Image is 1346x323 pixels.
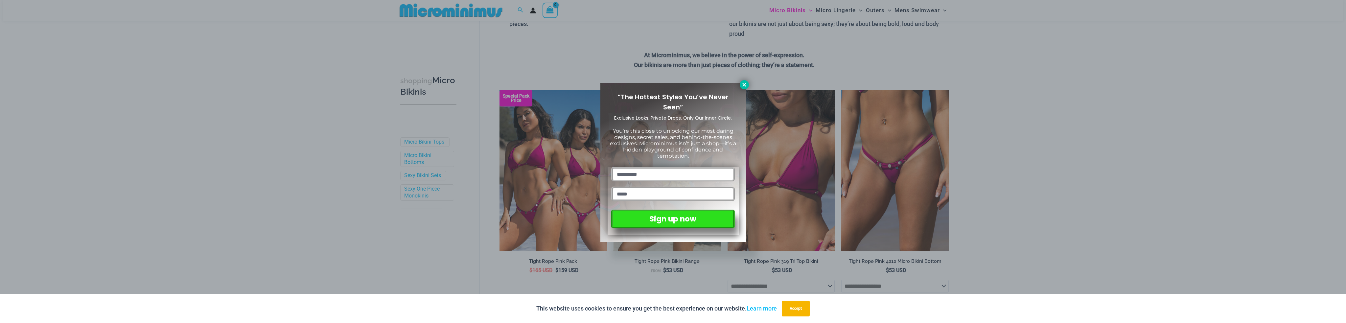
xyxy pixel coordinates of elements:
[617,92,729,112] span: “The Hottest Styles You’ve Never Seen”
[614,115,732,121] span: Exclusive Looks. Private Drops. Only Our Inner Circle.
[611,210,734,228] button: Sign up now
[610,128,736,159] span: You’re this close to unlocking our most daring designs, secret sales, and behind-the-scenes exclu...
[782,301,810,316] button: Accept
[740,80,749,89] button: Close
[747,305,777,312] a: Learn more
[536,304,777,313] p: This website uses cookies to ensure you get the best experience on our website.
